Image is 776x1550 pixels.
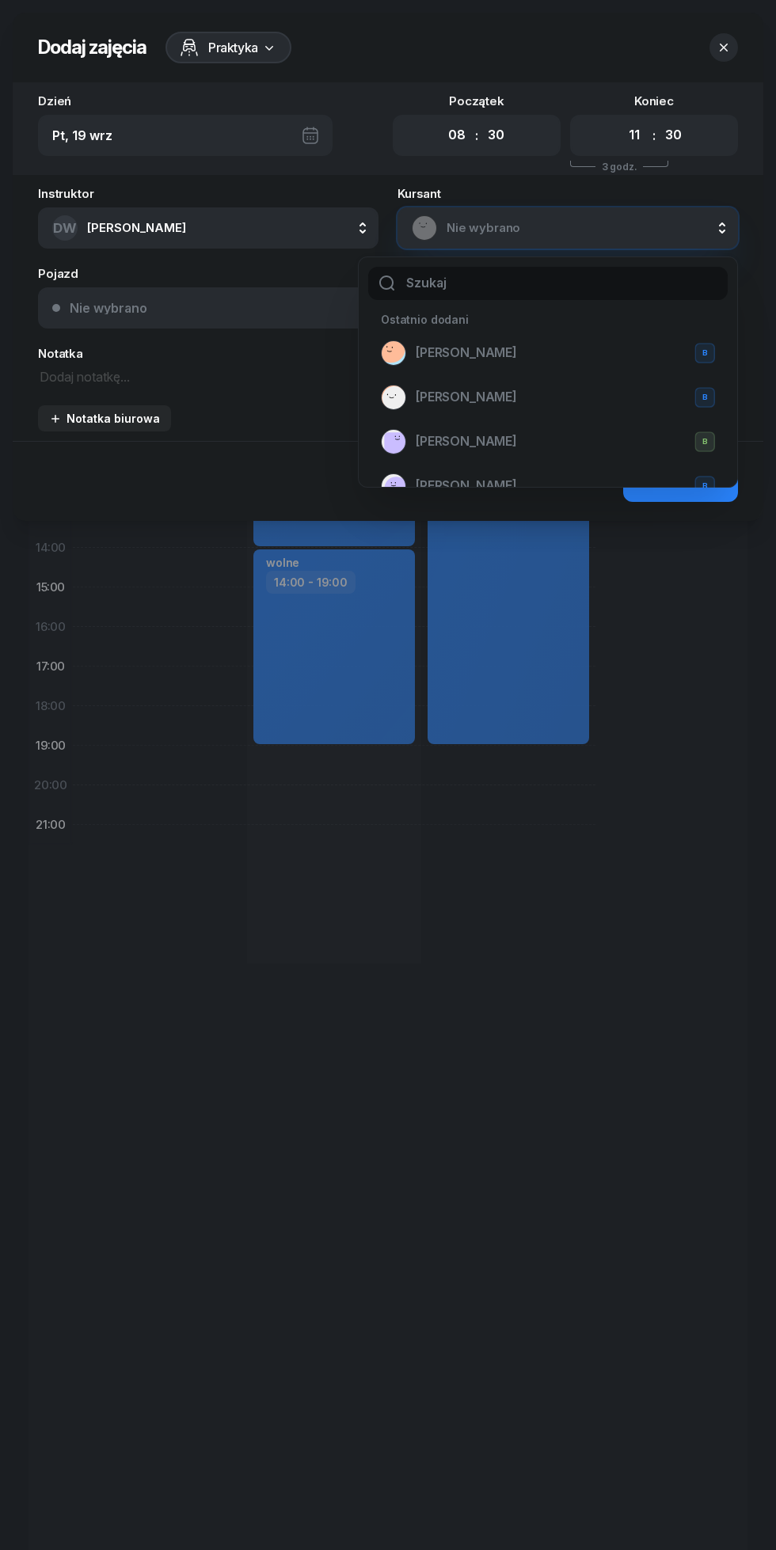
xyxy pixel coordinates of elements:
[416,343,517,363] span: [PERSON_NAME]
[38,207,378,249] button: DW[PERSON_NAME]
[698,435,713,448] div: B
[368,267,728,300] input: Szukaj
[698,479,713,492] div: B
[70,302,147,314] div: Nie wybrano
[49,412,160,425] div: Notatka biurowa
[698,390,713,404] div: B
[416,387,517,408] span: [PERSON_NAME]
[447,218,724,238] span: Nie wybrano
[87,220,186,235] span: [PERSON_NAME]
[475,126,478,145] div: :
[38,35,146,60] h2: Dodaj zajęcia
[381,313,469,326] span: Ostatnio dodani
[694,476,715,496] button: B
[416,476,517,496] span: [PERSON_NAME]
[38,287,738,329] button: Nie wybrano
[694,431,715,452] button: B
[694,387,715,408] button: B
[694,343,715,363] button: B
[416,431,517,452] span: [PERSON_NAME]
[208,38,258,57] span: Praktyka
[53,222,77,235] span: DW
[698,346,713,359] div: B
[652,126,656,145] div: :
[38,405,171,431] button: Notatka biurowa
